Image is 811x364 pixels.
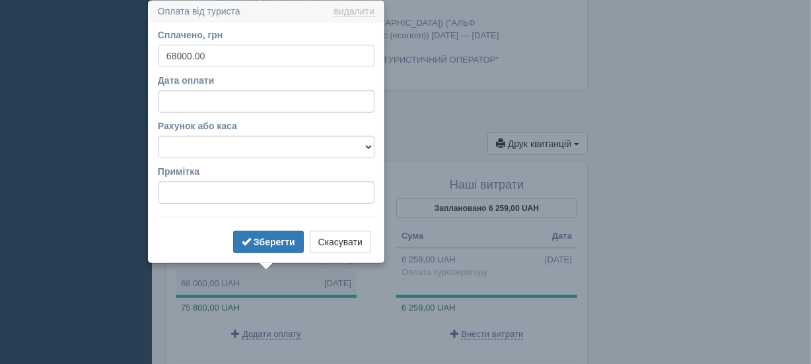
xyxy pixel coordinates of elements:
span: Внести витрати [461,329,523,340]
span: Оплата туроператору [402,267,487,277]
label: Дата оплати [158,74,374,87]
button: Заплановано 6 259,00 UAH [396,198,577,218]
label: Примітка [158,165,374,178]
span: 75 800,00 UAH [176,303,240,313]
a: видалити [334,7,374,17]
h3: Оплата від туриста [149,1,384,22]
td: 68 000,00 UAH [176,272,357,295]
span: Додати оплату [242,329,301,340]
span: [DATE] [324,278,351,290]
button: Скасувати [310,231,371,253]
button: Зберегти [233,231,304,253]
button: Друк квитанцій [487,133,588,155]
label: Сплачено, грн [158,28,374,42]
span: Друк квитанцій [508,138,571,149]
td: 6 259,00 UAH [396,248,577,284]
a: Внести витрати [450,329,524,339]
h4: Наші витрати [396,179,577,192]
span: 6 259,00 UAH [396,303,456,313]
label: Рахунок або каса [158,119,374,133]
th: Сума [396,225,487,249]
a: Додати оплату [231,329,300,339]
span: [DATE] [545,254,572,266]
th: Дата [487,225,577,249]
b: Зберегти [254,237,295,247]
